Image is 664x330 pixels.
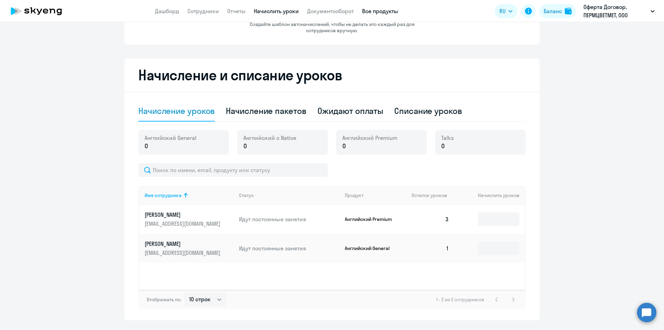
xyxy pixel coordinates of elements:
div: Начисление пакетов [226,105,306,116]
a: Отчеты [227,8,246,15]
p: [PERSON_NAME] [145,211,222,218]
p: Создайте шаблон автоначислений, чтобы не делать это каждый раз для сотрудников вручную. [235,21,429,34]
span: 0 [145,142,148,151]
button: RU [495,4,517,18]
th: Начислить уроков [454,186,525,205]
a: Начислить уроки [254,8,299,15]
span: 0 [243,142,247,151]
p: Английский Premium [345,216,397,222]
span: 0 [342,142,346,151]
input: Поиск по имени, email, продукту или статусу [138,163,328,177]
div: Статус [239,192,254,198]
p: Идут постоянные занятия [239,244,339,252]
a: [PERSON_NAME][EMAIL_ADDRESS][DOMAIN_NAME] [145,211,233,228]
span: Остаток уроков [412,192,447,198]
a: Все продукты [362,8,398,15]
div: Начисление уроков [138,105,215,116]
div: Имя сотрудника [145,192,182,198]
button: Оферта Договор, ПЕРМЦВЕТМЕТ, ООО [580,3,658,19]
span: Отображать по: [147,296,182,303]
div: Списание уроков [394,105,462,116]
p: [PERSON_NAME] [145,240,222,248]
a: [PERSON_NAME][EMAIL_ADDRESS][DOMAIN_NAME] [145,240,233,257]
span: 1 - 2 из 2 сотрудников [436,296,484,303]
p: Идут постоянные занятия [239,215,339,223]
span: Английский General [145,134,196,142]
span: Английский с Native [243,134,296,142]
button: Балансbalance [539,4,576,18]
span: RU [499,7,506,15]
div: Статус [239,192,339,198]
p: Оферта Договор, ПЕРМЦВЕТМЕТ, ООО [583,3,648,19]
a: Дашборд [155,8,179,15]
div: Остаток уроков [412,192,454,198]
div: Продукт [345,192,406,198]
td: 1 [406,234,454,263]
td: 3 [406,205,454,234]
p: [EMAIL_ADDRESS][DOMAIN_NAME] [145,220,222,228]
span: 0 [441,142,445,151]
img: balance [565,8,572,15]
p: Английский General [345,245,397,251]
div: Имя сотрудника [145,192,233,198]
div: Продукт [345,192,363,198]
a: Документооборот [307,8,354,15]
p: [EMAIL_ADDRESS][DOMAIN_NAME] [145,249,222,257]
div: Баланс [544,7,562,15]
div: Ожидают оплаты [317,105,384,116]
span: Talks [441,134,454,142]
span: Английский Premium [342,134,397,142]
h2: Начисление и списание уроков [138,67,526,83]
a: Сотрудники [187,8,219,15]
